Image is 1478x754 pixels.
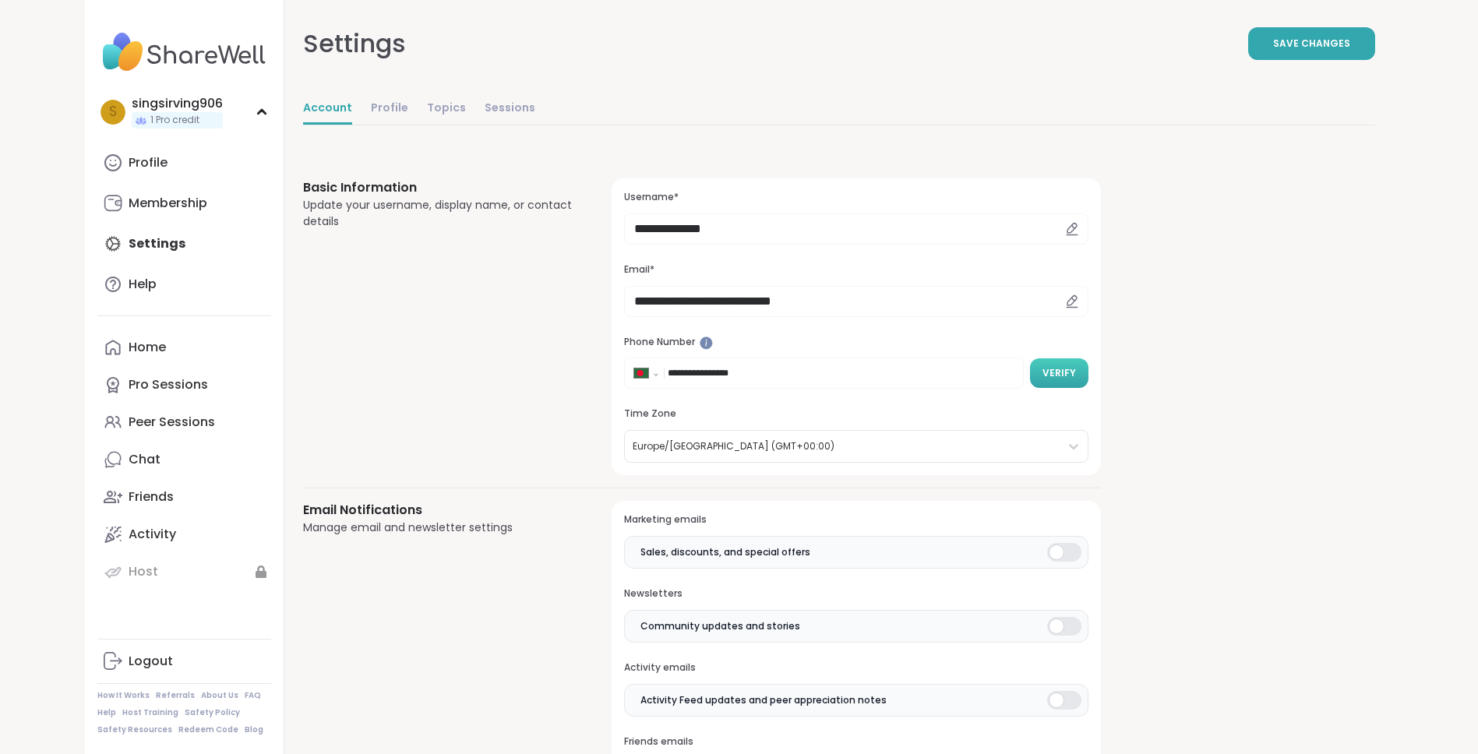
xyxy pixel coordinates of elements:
h3: Username* [624,191,1088,204]
iframe: Spotlight [700,336,713,350]
a: Activity [97,516,271,553]
a: Home [97,329,271,366]
span: Activity Feed updates and peer appreciation notes [640,693,887,707]
div: Manage email and newsletter settings [303,520,575,536]
h3: Time Zone [624,407,1088,421]
a: Topics [427,93,466,125]
a: Sessions [485,93,535,125]
h3: Basic Information [303,178,575,197]
a: Logout [97,643,271,680]
a: Blog [245,724,263,735]
h3: Newsletters [624,587,1088,601]
a: Help [97,707,116,718]
h3: Marketing emails [624,513,1088,527]
span: 1 Pro credit [150,114,199,127]
a: Peer Sessions [97,403,271,441]
a: Profile [371,93,408,125]
a: How It Works [97,690,150,701]
h3: Phone Number [624,336,1088,349]
div: Logout [129,653,173,670]
a: Pro Sessions [97,366,271,403]
span: Sales, discounts, and special offers [640,545,810,559]
div: Update your username, display name, or contact details [303,197,575,230]
a: Membership [97,185,271,222]
button: Verify [1030,358,1088,388]
img: ShareWell Nav Logo [97,25,271,79]
div: Pro Sessions [129,376,208,393]
div: Chat [129,451,160,468]
div: Peer Sessions [129,414,215,431]
div: Help [129,276,157,293]
div: Profile [129,154,168,171]
a: Help [97,266,271,303]
span: Verify [1042,366,1076,380]
a: Chat [97,441,271,478]
h3: Email Notifications [303,501,575,520]
a: Host [97,553,271,590]
span: s [109,102,117,122]
a: Safety Resources [97,724,172,735]
a: Safety Policy [185,707,240,718]
div: Activity [129,526,176,543]
span: Community updates and stories [640,619,800,633]
div: singsirving906 [132,95,223,112]
span: Save Changes [1273,37,1350,51]
h3: Activity emails [624,661,1088,675]
a: Account [303,93,352,125]
div: Membership [129,195,207,212]
button: Save Changes [1248,27,1375,60]
div: Settings [303,25,406,62]
div: Host [129,563,158,580]
div: Home [129,339,166,356]
a: Host Training [122,707,178,718]
a: Referrals [156,690,195,701]
a: Friends [97,478,271,516]
a: FAQ [245,690,261,701]
div: Friends [129,488,174,506]
a: Profile [97,144,271,181]
a: Redeem Code [178,724,238,735]
h3: Email* [624,263,1088,277]
h3: Friends emails [624,735,1088,749]
a: About Us [201,690,238,701]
